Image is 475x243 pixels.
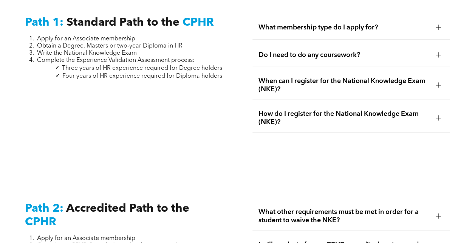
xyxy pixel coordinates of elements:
span: When can I register for the National Knowledge Exam (NKE)? [258,77,430,94]
span: Apply for an Associate membership [37,36,135,42]
span: Apply for an Associate membership [37,235,135,241]
span: Path 1: [25,17,63,28]
span: Path 2: [25,203,63,214]
span: How do I register for the National Knowledge Exam (NKE)? [258,110,430,126]
span: CPHR [25,217,56,228]
span: What other requirements must be met in order for a student to waive the NKE? [258,208,430,225]
span: Complete the Experience Validation Assessment process: [37,57,195,63]
span: Three years of HR experience required for Degree holders [62,65,222,71]
span: Accredited Path to the [66,203,189,214]
span: What membership type do I apply for? [258,23,430,32]
span: Four years of HR experience required for Diploma holders [62,73,222,79]
span: Standard Path to the [67,17,179,28]
span: Do I need to do any coursework? [258,51,430,59]
span: Obtain a Degree, Masters or two-year Diploma in HR [37,43,183,49]
span: Write the National Knowledge Exam [37,50,137,56]
span: CPHR [183,17,214,28]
